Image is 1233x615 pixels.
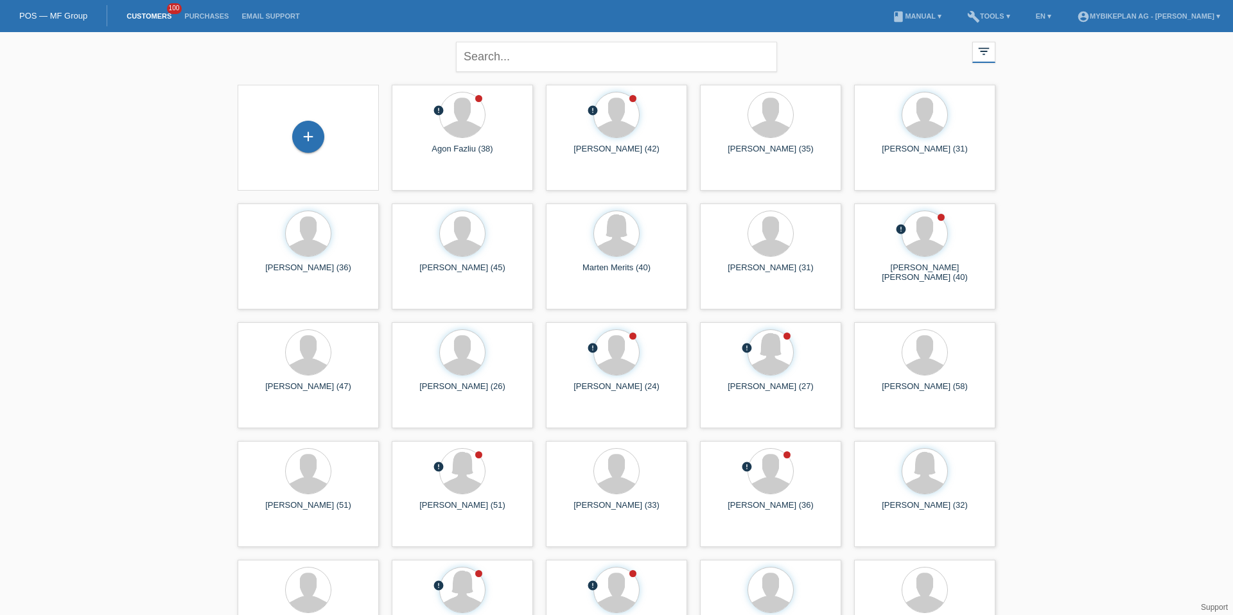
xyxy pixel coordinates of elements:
[402,500,523,521] div: [PERSON_NAME] (51)
[961,12,1017,20] a: buildTools ▾
[741,342,753,356] div: unconfirmed, pending
[895,223,907,235] i: error
[402,144,523,164] div: Agon Fazliu (38)
[864,500,985,521] div: [PERSON_NAME] (32)
[741,342,753,354] i: error
[864,144,985,164] div: [PERSON_NAME] (31)
[19,11,87,21] a: POS — MF Group
[892,10,905,23] i: book
[967,10,980,23] i: build
[587,342,599,354] i: error
[864,263,985,283] div: [PERSON_NAME] [PERSON_NAME] (40)
[433,461,444,474] div: unconfirmed, pending
[433,105,444,116] i: error
[433,105,444,118] div: unconfirmed, pending
[1029,12,1058,20] a: EN ▾
[1077,10,1090,23] i: account_circle
[587,105,599,118] div: unconfirmed, pending
[293,126,324,148] div: Add customer
[977,44,991,58] i: filter_list
[710,500,831,521] div: [PERSON_NAME] (36)
[235,12,306,20] a: Email Support
[587,342,599,356] div: unconfirmed, pending
[587,580,599,591] i: error
[248,500,369,521] div: [PERSON_NAME] (51)
[433,461,444,472] i: error
[864,381,985,402] div: [PERSON_NAME] (58)
[895,223,907,237] div: unconfirmed, pending
[433,580,444,591] i: error
[710,381,831,402] div: [PERSON_NAME] (27)
[556,500,677,521] div: [PERSON_NAME] (33)
[120,12,178,20] a: Customers
[433,580,444,593] div: unconfirmed, pending
[402,381,523,402] div: [PERSON_NAME] (26)
[587,105,599,116] i: error
[556,263,677,283] div: Marten Merits (40)
[587,580,599,593] div: unconfirmed, pending
[1201,603,1228,612] a: Support
[556,144,677,164] div: [PERSON_NAME] (42)
[167,3,182,14] span: 100
[248,381,369,402] div: [PERSON_NAME] (47)
[556,381,677,402] div: [PERSON_NAME] (24)
[741,461,753,474] div: unconfirmed, pending
[710,263,831,283] div: [PERSON_NAME] (31)
[178,12,235,20] a: Purchases
[710,144,831,164] div: [PERSON_NAME] (35)
[741,461,753,472] i: error
[1071,12,1227,20] a: account_circleMybikeplan AG - [PERSON_NAME] ▾
[402,263,523,283] div: [PERSON_NAME] (45)
[456,42,777,72] input: Search...
[886,12,948,20] a: bookManual ▾
[248,263,369,283] div: [PERSON_NAME] (36)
